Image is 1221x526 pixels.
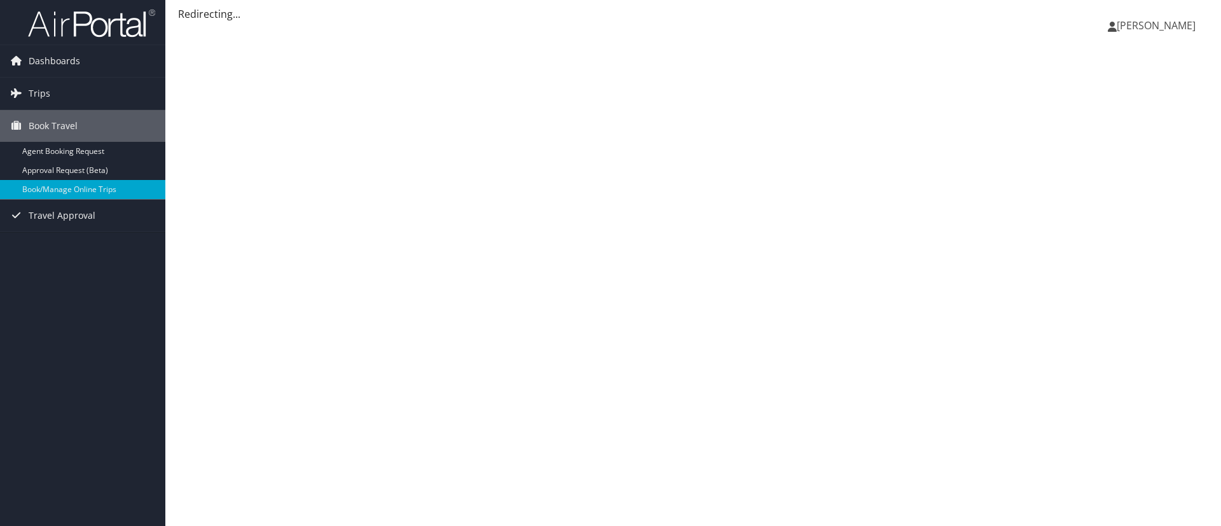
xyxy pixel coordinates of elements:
span: Travel Approval [29,200,95,232]
span: Trips [29,78,50,109]
img: airportal-logo.png [28,8,155,38]
span: Dashboards [29,45,80,77]
span: [PERSON_NAME] [1117,18,1196,32]
span: Book Travel [29,110,78,142]
a: [PERSON_NAME] [1108,6,1208,45]
div: Redirecting... [178,6,1208,22]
